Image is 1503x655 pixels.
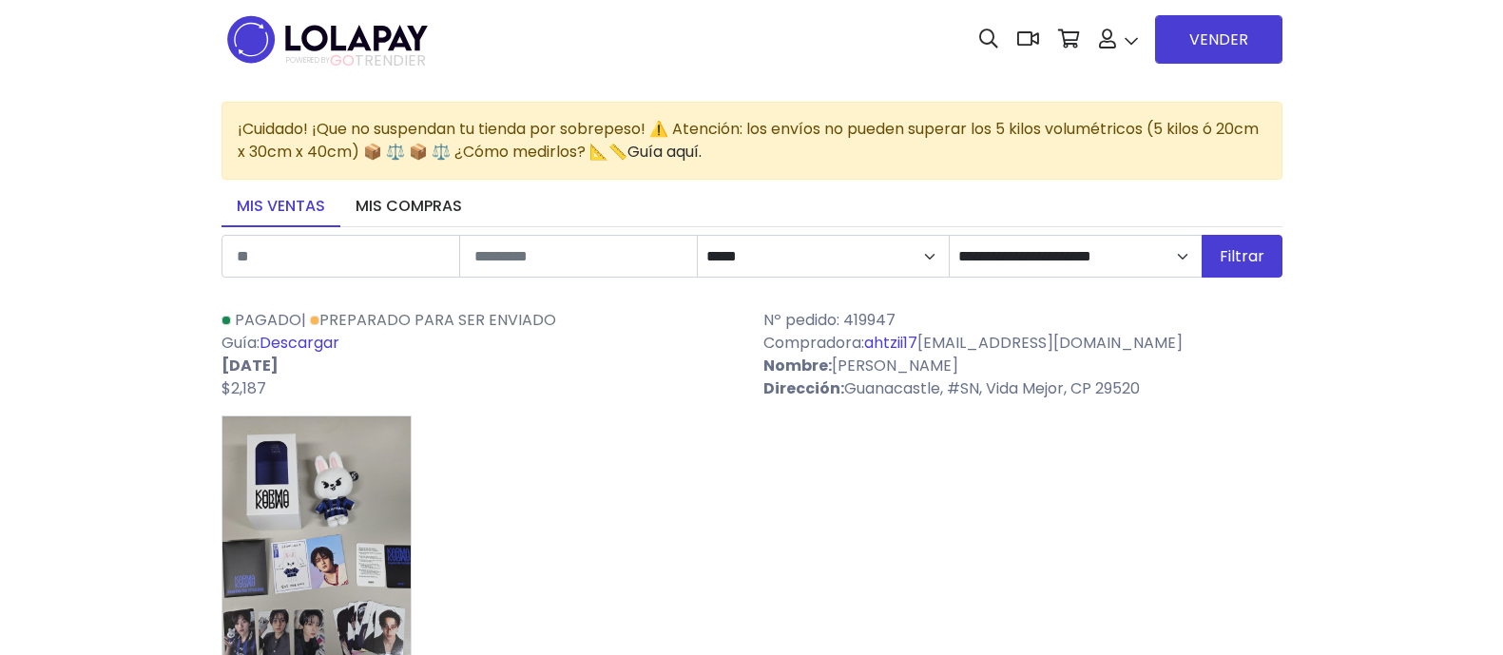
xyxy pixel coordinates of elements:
a: VENDER [1155,15,1282,64]
strong: Nombre: [763,355,832,376]
p: Compradora: [EMAIL_ADDRESS][DOMAIN_NAME] [763,332,1282,355]
span: POWERED BY [286,55,330,66]
img: logo [222,10,434,69]
p: Nº pedido: 419947 [763,309,1282,332]
span: $2,187 [222,377,266,399]
a: Preparado para ser enviado [310,309,556,331]
p: [DATE] [222,355,741,377]
a: Descargar [260,332,339,354]
span: ¡Cuidado! ¡Que no suspendan tu tienda por sobrepeso! ⚠️ Atención: los envíos no pueden superar lo... [238,118,1259,163]
span: Pagado [235,309,301,331]
a: Guía aquí. [627,141,702,163]
p: [PERSON_NAME] [763,355,1282,377]
a: ahtzii17 [864,332,917,354]
span: TRENDIER [286,52,426,69]
p: Guanacastle, #SN, Vida Mejor, CP 29520 [763,377,1282,400]
strong: Dirección: [763,377,844,399]
a: Mis ventas [222,187,340,227]
a: Mis compras [340,187,477,227]
div: | Guía: [210,309,752,400]
button: Filtrar [1202,235,1282,278]
span: GO [330,49,355,71]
